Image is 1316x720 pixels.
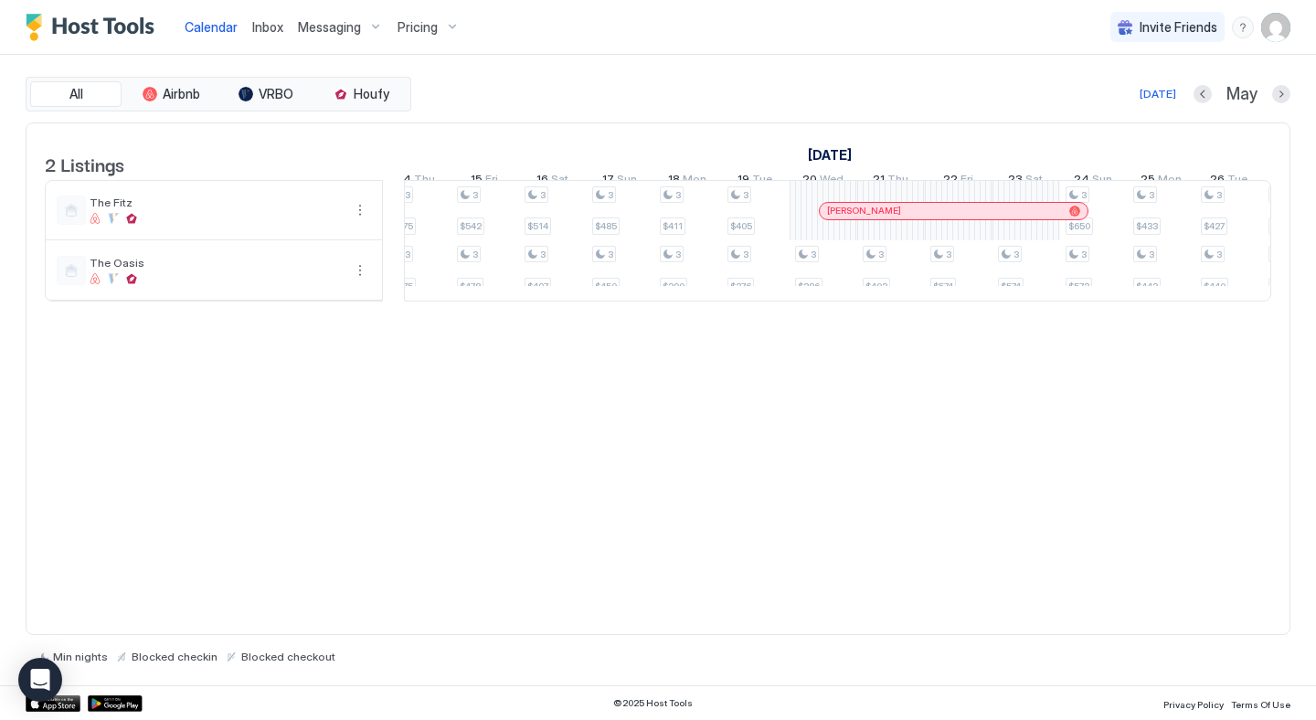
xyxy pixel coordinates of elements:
[1227,172,1247,191] span: Tue
[1081,249,1087,260] span: 3
[18,658,62,702] div: Open Intercom Messenger
[738,172,749,191] span: 19
[1204,220,1225,232] span: $427
[608,249,613,260] span: 3
[1231,699,1290,710] span: Terms Of Use
[1163,694,1224,713] a: Privacy Policy
[598,168,642,195] a: May 17, 2026
[730,220,752,232] span: $405
[595,281,617,292] span: $450
[349,199,371,221] div: menu
[163,86,200,102] span: Airbnb
[960,172,973,191] span: Fri
[878,249,884,260] span: 3
[185,17,238,37] a: Calendar
[1081,189,1087,201] span: 3
[802,172,817,191] span: 20
[53,650,108,663] span: Min nights
[26,695,80,712] a: App Store
[1163,699,1224,710] span: Privacy Policy
[471,172,483,191] span: 15
[132,650,218,663] span: Blocked checkin
[933,281,953,292] span: $574
[1003,168,1047,195] a: May 23, 2026
[540,249,546,260] span: 3
[460,281,481,292] span: $478
[1216,189,1222,201] span: 3
[595,220,617,232] span: $485
[1092,172,1112,191] span: Sun
[798,281,820,292] span: $386
[1149,189,1154,201] span: 3
[733,168,777,195] a: May 19, 2026
[185,19,238,35] span: Calendar
[1141,172,1155,191] span: 25
[743,189,748,201] span: 3
[45,150,124,177] span: 2 Listings
[1068,220,1090,232] span: $650
[414,172,435,191] span: Thu
[663,220,683,232] span: $411
[743,249,748,260] span: 3
[675,249,681,260] span: 3
[90,256,342,270] span: The Oasis
[252,17,283,37] a: Inbox
[259,86,293,102] span: VRBO
[536,172,548,191] span: 16
[394,168,440,195] a: May 14, 2026
[90,196,342,209] span: The Fitz
[466,168,503,195] a: May 15, 2026
[1014,249,1019,260] span: 3
[1231,694,1290,713] a: Terms Of Use
[1136,168,1186,195] a: May 25, 2026
[887,172,908,191] span: Thu
[798,168,848,195] a: May 20, 2026
[868,168,913,195] a: May 21, 2026
[1025,172,1043,191] span: Sat
[663,168,711,195] a: May 18, 2026
[349,259,371,281] div: menu
[602,172,614,191] span: 17
[532,168,573,195] a: May 16, 2026
[946,249,951,260] span: 3
[241,650,335,663] span: Blocked checkout
[460,220,482,232] span: $542
[26,14,163,41] a: Host Tools Logo
[613,697,693,709] span: © 2025 Host Tools
[608,189,613,201] span: 3
[827,205,901,217] span: [PERSON_NAME]
[873,172,885,191] span: 21
[88,695,143,712] a: Google Play Store
[617,172,637,191] span: Sun
[865,281,887,292] span: $403
[1210,172,1225,191] span: 26
[1136,281,1158,292] span: $443
[1205,168,1252,195] a: May 26, 2026
[675,189,681,201] span: 3
[69,86,83,102] span: All
[752,172,772,191] span: Tue
[398,19,438,36] span: Pricing
[354,86,389,102] span: Houfy
[252,19,283,35] span: Inbox
[1158,172,1182,191] span: Mon
[30,81,122,107] button: All
[349,199,371,221] button: More options
[551,172,568,191] span: Sat
[1074,172,1089,191] span: 24
[668,172,680,191] span: 18
[472,189,478,201] span: 3
[1216,249,1222,260] span: 3
[1149,249,1154,260] span: 3
[220,81,312,107] button: VRBO
[683,172,706,191] span: Mon
[398,172,411,191] span: 14
[730,281,751,292] span: $376
[527,281,548,292] span: $497
[803,142,856,168] a: May 1, 2026
[485,172,498,191] span: Fri
[472,249,478,260] span: 3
